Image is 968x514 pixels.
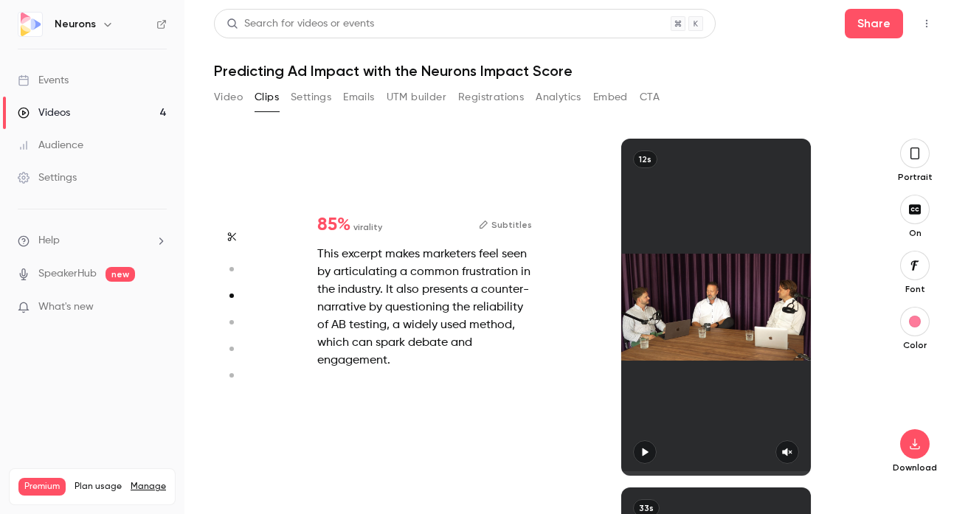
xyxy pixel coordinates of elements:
span: Help [38,233,60,249]
div: This excerpt makes marketers feel seen by articulating a common frustration in the industry. It a... [317,246,532,369]
p: Portrait [891,171,938,183]
a: SpeakerHub [38,266,97,282]
button: Embed [593,86,628,109]
img: Neurons [18,13,42,36]
li: help-dropdown-opener [18,233,167,249]
button: Emails [343,86,374,109]
button: Top Bar Actions [915,12,938,35]
h6: Neurons [55,17,96,32]
button: Settings [291,86,331,109]
span: virality [353,220,382,234]
button: Share [845,9,903,38]
button: Analytics [536,86,581,109]
a: Manage [131,481,166,493]
div: Search for videos or events [227,16,374,32]
span: What's new [38,299,94,315]
span: 85 % [317,216,350,234]
button: CTA [640,86,660,109]
div: Events [18,73,69,88]
div: Videos [18,105,70,120]
div: Audience [18,138,83,153]
p: On [891,227,938,239]
span: Plan usage [75,481,122,493]
button: Registrations [458,86,524,109]
span: Premium [18,478,66,496]
h1: Predicting Ad Impact with the Neurons Impact Score [214,62,938,80]
button: Subtitles [479,216,532,234]
button: Clips [255,86,279,109]
div: Settings [18,170,77,185]
span: new [106,267,135,282]
p: Download [891,462,938,473]
p: Color [891,339,938,351]
p: Font [891,283,938,295]
button: Video [214,86,243,109]
button: UTM builder [387,86,446,109]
